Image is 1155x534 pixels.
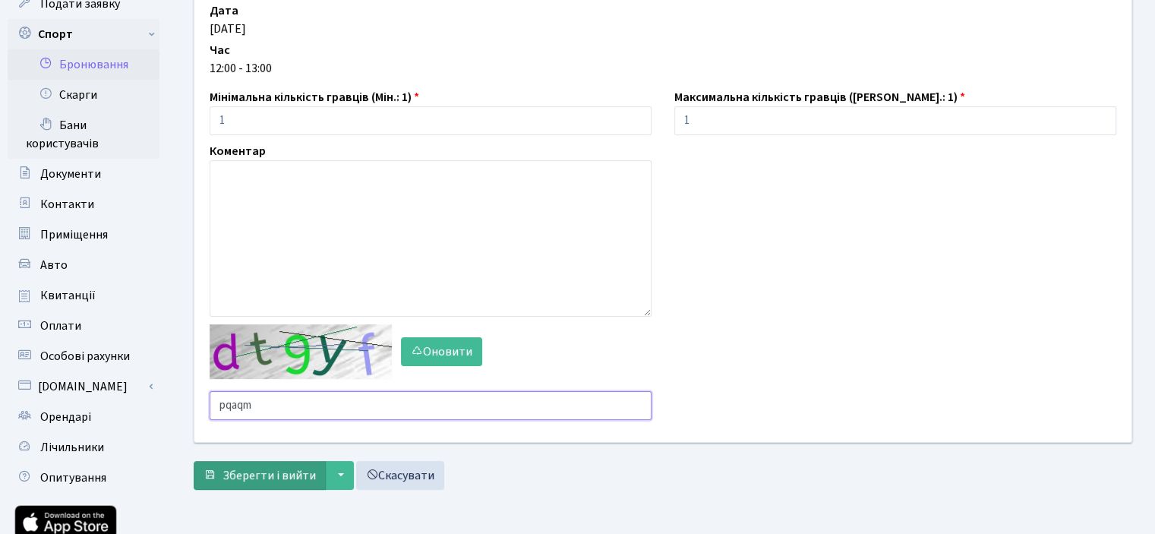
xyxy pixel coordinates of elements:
span: Квитанції [40,287,96,304]
a: Скасувати [356,461,444,490]
button: Оновити [401,337,482,366]
span: Приміщення [40,226,108,243]
a: Орендарі [8,402,159,432]
a: Скарги [8,80,159,110]
a: Документи [8,159,159,189]
a: Лічильники [8,432,159,463]
span: Авто [40,257,68,273]
span: Документи [40,166,101,182]
span: Особові рахунки [40,348,130,365]
span: Орендарі [40,409,91,425]
a: Авто [8,250,159,280]
span: Лічильники [40,439,104,456]
div: [DATE] [210,20,1116,38]
a: Особові рахунки [8,341,159,371]
button: Зберегти і вийти [194,461,326,490]
a: Опитування [8,463,159,493]
label: Час [210,41,230,59]
div: 12:00 - 13:00 [210,59,1116,77]
label: Коментар [210,142,266,160]
span: Оплати [40,318,81,334]
a: Квитанції [8,280,159,311]
a: Спорт [8,19,159,49]
a: Контакти [8,189,159,220]
label: Дата [210,2,238,20]
a: Бронювання [8,49,159,80]
a: Оплати [8,311,159,341]
input: Введіть текст із зображення [210,391,652,420]
span: Зберегти і вийти [222,467,316,484]
img: default [210,324,392,379]
label: Максимальна кількість гравців ([PERSON_NAME].: 1) [674,88,965,106]
a: Бани користувачів [8,110,159,159]
label: Мінімальна кількість гравців (Мін.: 1) [210,88,419,106]
span: Контакти [40,196,94,213]
span: Опитування [40,469,106,486]
a: Приміщення [8,220,159,250]
a: [DOMAIN_NAME] [8,371,159,402]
